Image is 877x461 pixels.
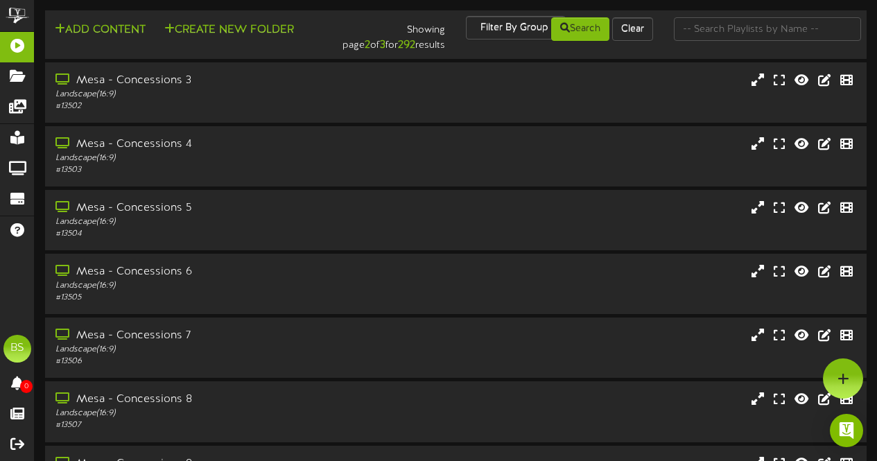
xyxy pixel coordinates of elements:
[55,280,377,292] div: Landscape ( 16:9 )
[55,419,377,431] div: # 13507
[55,200,377,216] div: Mesa - Concessions 5
[674,17,861,41] input: -- Search Playlists by Name --
[160,21,298,39] button: Create New Folder
[55,101,377,112] div: # 13502
[55,264,377,280] div: Mesa - Concessions 6
[55,328,377,344] div: Mesa - Concessions 7
[55,356,377,367] div: # 13506
[55,344,377,356] div: Landscape ( 16:9 )
[20,380,33,393] span: 0
[318,16,456,53] div: Showing page of for results
[612,17,653,41] button: Clear
[55,153,377,164] div: Landscape ( 16:9 )
[365,39,370,51] strong: 2
[380,39,385,51] strong: 3
[55,137,377,153] div: Mesa - Concessions 4
[3,335,31,363] div: BS
[51,21,150,39] button: Add Content
[398,39,415,51] strong: 292
[55,216,377,228] div: Landscape ( 16:9 )
[551,17,609,41] button: Search
[830,414,863,447] div: Open Intercom Messenger
[55,89,377,101] div: Landscape ( 16:9 )
[55,73,377,89] div: Mesa - Concessions 3
[55,408,377,419] div: Landscape ( 16:9 )
[55,392,377,408] div: Mesa - Concessions 8
[55,292,377,304] div: # 13505
[466,16,566,40] button: Filter By Group
[55,228,377,240] div: # 13504
[55,164,377,176] div: # 13503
